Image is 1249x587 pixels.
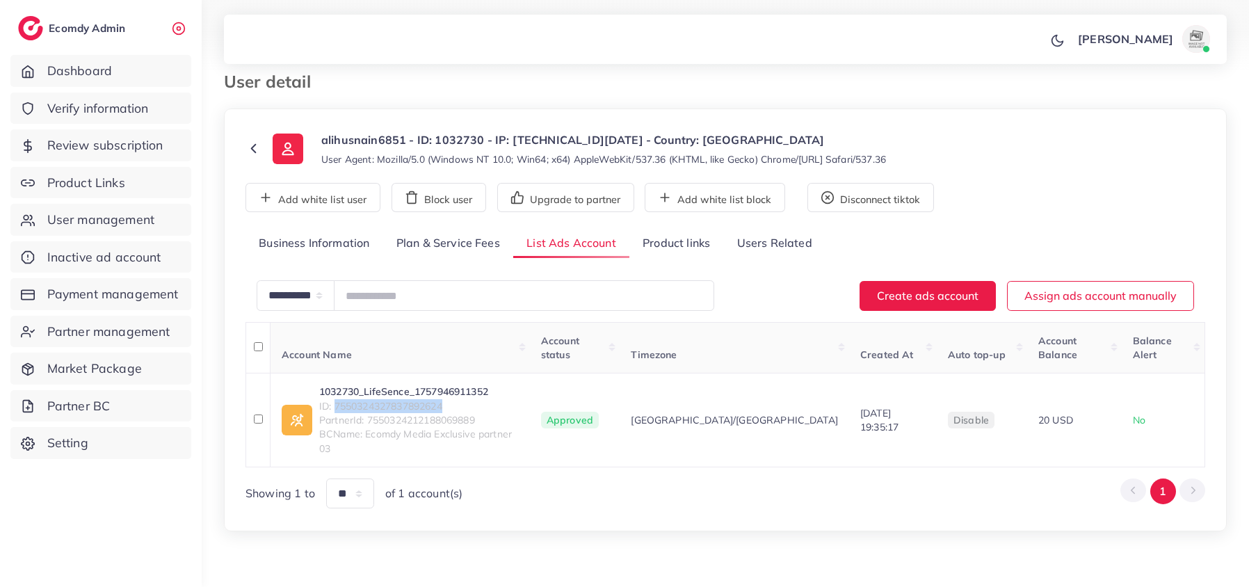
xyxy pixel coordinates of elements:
p: alihusnain6851 - ID: 1032730 - IP: [TECHNICAL_ID][DATE] - Country: [GEOGRAPHIC_DATA] [321,131,886,148]
h3: User detail [224,72,322,92]
a: Product Links [10,167,191,199]
h2: Ecomdy Admin [49,22,129,35]
span: Account Balance [1038,335,1077,361]
button: Go to page 1 [1150,479,1176,504]
span: No [1133,414,1145,426]
span: Setting [47,434,88,452]
a: Plan & Service Fees [383,229,513,259]
a: Dashboard [10,55,191,87]
span: Review subscription [47,136,163,154]
a: logoEcomdy Admin [18,16,129,40]
a: Product links [629,229,723,259]
a: [PERSON_NAME]avatar [1070,25,1216,53]
span: Dashboard [47,62,112,80]
span: [DATE] 19:35:17 [860,407,899,433]
a: 1032730_LifeSence_1757946911352 [319,385,519,399]
img: ic-ad-info.7fc67b75.svg [282,405,312,435]
span: Payment management [47,285,179,303]
span: Timezone [631,348,677,361]
span: Partner BC [47,397,111,415]
small: User Agent: Mozilla/5.0 (Windows NT 10.0; Win64; x64) AppleWebKit/537.36 (KHTML, like Gecko) Chro... [321,152,886,166]
span: Account Name [282,348,352,361]
a: Review subscription [10,129,191,161]
span: ID: 7550324327837892624 [319,399,519,413]
span: Market Package [47,360,142,378]
span: Auto top-up [948,348,1006,361]
span: Showing 1 to [245,485,315,501]
ul: Pagination [1120,479,1205,504]
span: Inactive ad account [47,248,161,266]
button: Add white list block [645,183,785,212]
button: Assign ads account manually [1007,281,1194,311]
button: Block user [392,183,486,212]
p: [PERSON_NAME] [1078,31,1173,47]
span: Product Links [47,174,125,192]
a: Users Related [723,229,825,259]
a: List Ads Account [513,229,629,259]
a: Setting [10,427,191,459]
span: 20 USD [1038,414,1073,426]
span: disable [953,414,989,426]
a: Business Information [245,229,383,259]
span: User management [47,211,154,229]
img: avatar [1182,25,1210,53]
span: [GEOGRAPHIC_DATA]/[GEOGRAPHIC_DATA] [631,413,838,427]
a: Partner management [10,316,191,348]
span: BCName: Ecomdy Media Exclusive partner 03 [319,427,519,456]
span: Approved [541,412,599,428]
span: PartnerId: 7550324212188069889 [319,413,519,427]
span: Partner management [47,323,170,341]
a: Inactive ad account [10,241,191,273]
span: Balance Alert [1133,335,1172,361]
button: Create ads account [860,281,996,311]
span: Verify information [47,99,149,118]
button: Disconnect tiktok [807,183,934,212]
button: Upgrade to partner [497,183,634,212]
span: Account status [541,335,579,361]
button: Add white list user [245,183,380,212]
span: of 1 account(s) [385,485,462,501]
a: User management [10,204,191,236]
img: ic-user-info.36bf1079.svg [273,134,303,164]
a: Verify information [10,93,191,124]
a: Payment management [10,278,191,310]
span: Created At [860,348,914,361]
a: Market Package [10,353,191,385]
img: logo [18,16,43,40]
a: Partner BC [10,390,191,422]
